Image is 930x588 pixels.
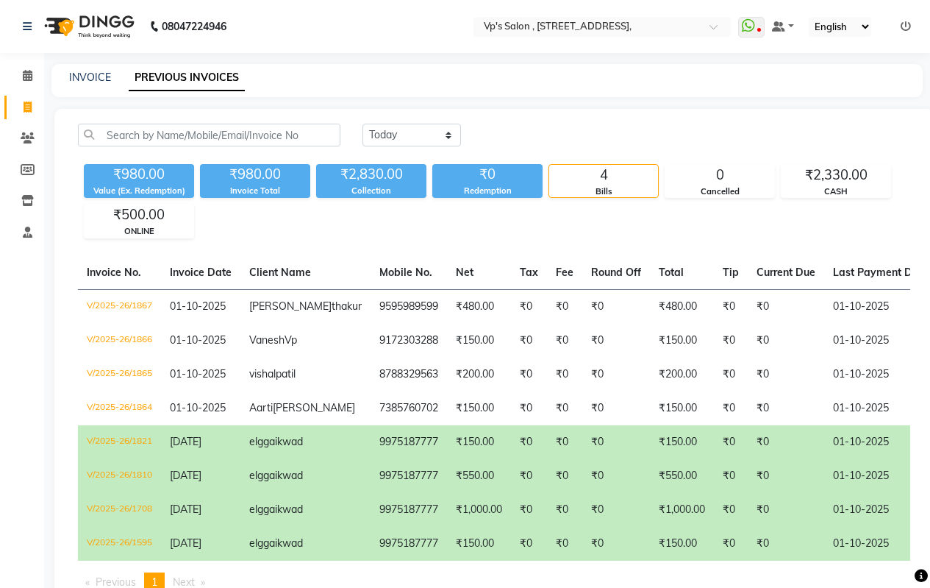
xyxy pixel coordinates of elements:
td: ₹200.00 [650,358,714,392]
b: 08047224946 [162,6,226,47]
td: 7385760702 [371,392,447,425]
td: ₹0 [714,289,748,324]
span: [DATE] [170,503,201,516]
td: 9975187777 [371,459,447,493]
span: gaikwad [263,435,303,448]
td: ₹150.00 [447,392,511,425]
td: ₹0 [582,392,650,425]
td: ₹0 [748,324,824,358]
td: ₹150.00 [650,425,714,459]
td: ₹150.00 [650,324,714,358]
span: [PERSON_NAME] [273,401,355,414]
span: elg [249,536,263,550]
td: ₹150.00 [650,527,714,561]
div: ₹980.00 [200,164,310,185]
span: Invoice No. [87,266,141,279]
td: 8788329563 [371,358,447,392]
span: elg [249,503,263,516]
span: [DATE] [170,435,201,448]
td: ₹0 [511,289,547,324]
td: ₹1,000.00 [650,493,714,527]
td: ₹0 [547,493,582,527]
span: Invoice Date [170,266,232,279]
td: ₹480.00 [447,289,511,324]
a: PREVIOUS INVOICES [129,65,245,91]
span: Current Due [756,266,815,279]
span: elg [249,469,263,482]
div: Collection [316,185,426,197]
span: Tax [520,266,538,279]
td: ₹0 [511,425,547,459]
img: logo [37,6,138,47]
td: ₹0 [714,425,748,459]
td: ₹0 [547,358,582,392]
td: ₹480.00 [650,289,714,324]
td: ₹0 [714,324,748,358]
span: patil [276,367,296,380]
td: ₹0 [547,289,582,324]
span: [DATE] [170,469,201,482]
div: Value (Ex. Redemption) [84,185,194,197]
td: ₹0 [714,493,748,527]
td: ₹0 [582,358,650,392]
div: Cancelled [665,185,774,198]
div: 0 [665,165,774,185]
div: ONLINE [85,225,193,238]
td: ₹0 [547,527,582,561]
td: ₹150.00 [447,425,511,459]
span: Net [456,266,473,279]
td: ₹150.00 [447,527,511,561]
td: ₹0 [547,392,582,425]
td: 9975187777 [371,425,447,459]
span: Vp [285,333,297,347]
div: Invoice Total [200,185,310,197]
td: V/2025-26/1864 [78,392,161,425]
div: ₹0 [432,164,543,185]
div: ₹980.00 [84,164,194,185]
td: ₹0 [511,527,547,561]
td: ₹0 [748,358,824,392]
span: 01-10-2025 [170,300,226,313]
div: Redemption [432,185,543,197]
td: ₹0 [714,358,748,392]
td: ₹550.00 [650,459,714,493]
span: gaikwad [263,469,303,482]
td: V/2025-26/1866 [78,324,161,358]
td: ₹550.00 [447,459,511,493]
div: ₹2,830.00 [316,164,426,185]
span: gaikwad [263,536,303,550]
td: ₹0 [547,324,582,358]
span: 01-10-2025 [170,333,226,347]
span: gaikwad [263,503,303,516]
td: ₹0 [547,459,582,493]
span: [PERSON_NAME] [249,300,332,313]
td: V/2025-26/1810 [78,459,161,493]
td: ₹0 [582,289,650,324]
span: Vanesh [249,333,285,347]
span: Fee [556,266,573,279]
span: elg [249,435,263,448]
span: Client Name [249,266,311,279]
td: 9595989599 [371,289,447,324]
div: 4 [549,165,658,185]
td: ₹0 [748,392,824,425]
span: Last Payment Date [833,266,929,279]
td: ₹0 [748,425,824,459]
td: 9975187777 [371,493,447,527]
a: INVOICE [69,71,111,84]
td: ₹0 [547,425,582,459]
span: thakur [332,300,362,313]
td: ₹0 [748,289,824,324]
td: 9172303288 [371,324,447,358]
td: V/2025-26/1595 [78,527,161,561]
td: ₹0 [511,493,547,527]
input: Search by Name/Mobile/Email/Invoice No [78,124,340,146]
td: ₹0 [582,324,650,358]
td: ₹0 [511,324,547,358]
td: ₹200.00 [447,358,511,392]
td: ₹1,000.00 [447,493,511,527]
td: V/2025-26/1867 [78,289,161,324]
span: [DATE] [170,536,201,550]
td: ₹0 [714,459,748,493]
div: ₹500.00 [85,205,193,225]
